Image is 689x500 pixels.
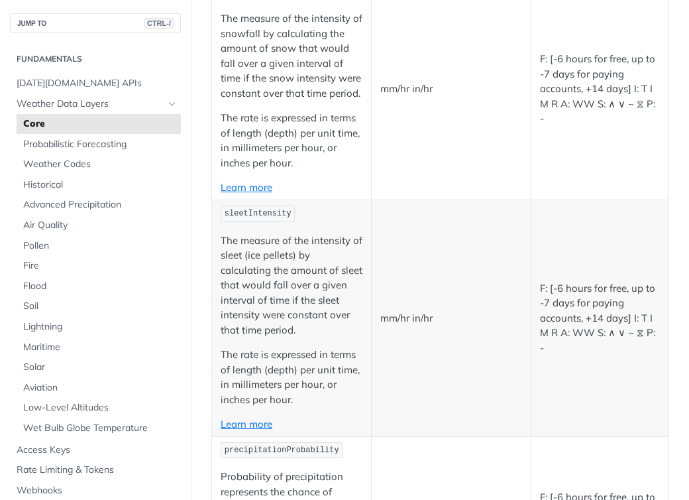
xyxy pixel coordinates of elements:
[380,311,522,326] p: mm/hr in/hr
[17,216,181,235] a: Air Quality
[221,233,362,338] p: The measure of the intensity of sleet (ice pellets) by calculating the amount of sleet that would...
[540,52,659,127] p: F: [-6 hours for free, up to -7 days for paying accounts, +14 days] I: T I M R A: WW S: ∧ ∨ ~ ⧖ P: -
[17,444,178,457] span: Access Keys
[10,440,181,460] a: Access Keys
[17,135,181,155] a: Probabilistic Forecasting
[225,446,339,455] span: precipitationProbability
[10,460,181,480] a: Rate Limiting & Tokens
[225,209,291,218] span: sleetIntensity
[144,18,174,29] span: CTRL-/
[17,256,181,276] a: Fire
[17,378,181,398] a: Aviation
[17,484,178,497] span: Webhooks
[23,320,178,334] span: Lightning
[23,239,178,253] span: Pollen
[17,97,164,111] span: Weather Data Layers
[23,259,178,273] span: Fire
[17,296,181,316] a: Soil
[23,341,178,354] span: Maritime
[17,357,181,377] a: Solar
[221,11,362,101] p: The measure of the intensity of snowfall by calculating the amount of snow that would fall over a...
[17,418,181,438] a: Wet Bulb Globe Temperature
[23,117,178,131] span: Core
[23,219,178,232] span: Air Quality
[17,398,181,418] a: Low-Level Altitudes
[17,338,181,357] a: Maritime
[23,280,178,293] span: Flood
[221,111,362,170] p: The rate is expressed in terms of length (depth) per unit time, in millimeters per hour, or inche...
[10,53,181,65] h2: Fundamentals
[17,155,181,174] a: Weather Codes
[23,401,178,414] span: Low-Level Altitudes
[17,77,178,90] span: [DATE][DOMAIN_NAME] APIs
[23,422,178,435] span: Wet Bulb Globe Temperature
[17,464,178,477] span: Rate Limiting & Tokens
[167,99,178,109] button: Hide subpages for Weather Data Layers
[221,418,272,430] a: Learn more
[17,114,181,134] a: Core
[221,347,362,407] p: The rate is expressed in terms of length (depth) per unit time, in millimeters per hour, or inche...
[23,158,178,171] span: Weather Codes
[10,74,181,94] a: [DATE][DOMAIN_NAME] APIs
[23,361,178,374] span: Solar
[23,300,178,313] span: Soil
[380,82,522,97] p: mm/hr in/hr
[10,13,181,33] button: JUMP TOCTRL-/
[17,195,181,215] a: Advanced Precipitation
[17,236,181,256] a: Pollen
[23,178,178,192] span: Historical
[221,181,272,194] a: Learn more
[23,138,178,151] span: Probabilistic Forecasting
[10,94,181,114] a: Weather Data LayersHide subpages for Weather Data Layers
[23,198,178,212] span: Advanced Precipitation
[17,317,181,337] a: Lightning
[17,277,181,296] a: Flood
[17,175,181,195] a: Historical
[540,281,659,356] p: F: [-6 hours for free, up to -7 days for paying accounts, +14 days] I: T I M R A: WW S: ∧ ∨ ~ ⧖ P: -
[23,381,178,395] span: Aviation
